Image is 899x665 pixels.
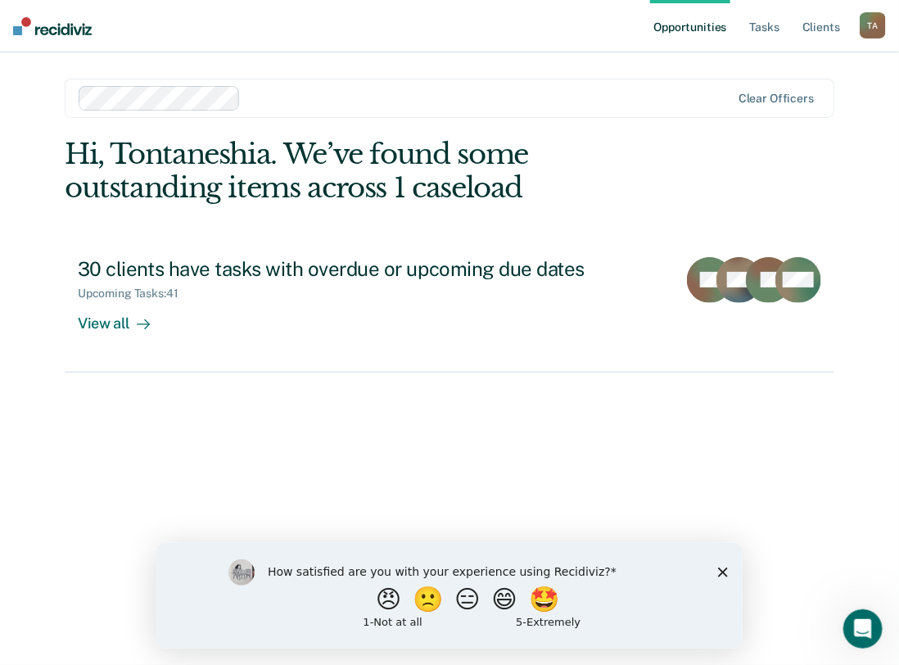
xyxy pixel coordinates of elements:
[78,257,653,281] div: 30 clients have tasks with overdue or upcoming due dates
[78,301,169,332] div: View all
[739,92,814,106] div: Clear officers
[13,17,92,35] img: Recidiviz
[156,543,743,649] iframe: Survey by Kim from Recidiviz
[78,287,192,301] div: Upcoming Tasks : 41
[860,12,886,38] button: TA
[860,12,886,38] div: T A
[65,244,834,373] a: 30 clients have tasks with overdue or upcoming due datesUpcoming Tasks:41View all
[843,609,883,649] iframe: Intercom live chat
[65,138,680,205] div: Hi, Tontaneshia. We’ve found some outstanding items across 1 caseload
